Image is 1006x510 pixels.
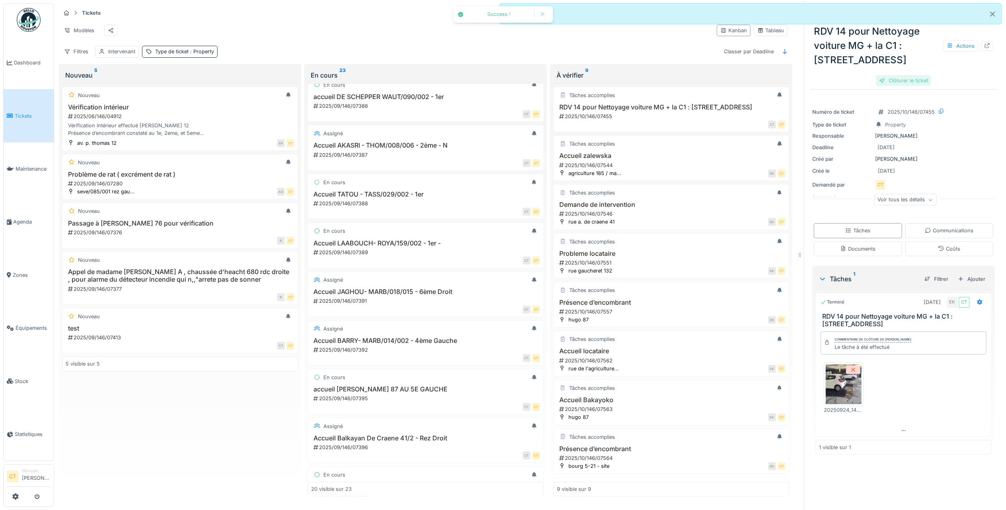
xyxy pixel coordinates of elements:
[277,237,285,245] div: IF
[557,347,786,355] h3: Accueil locataire
[66,360,100,368] div: 5 visible sur 5
[78,159,100,166] div: Nouveau
[768,413,776,421] div: EK
[558,162,786,169] div: 2025/10/146/07544
[4,249,54,302] a: Zones
[65,70,295,80] div: Nouveau
[323,227,345,235] div: En cours
[812,132,872,140] div: Responsable
[532,354,540,362] div: CT
[557,250,786,257] h3: Probleme locataire
[108,48,135,55] div: Intervenant
[824,406,864,414] div: 20250924_142106.jpg
[955,274,988,284] div: Ajouter
[66,268,294,283] h3: Appel de madame [PERSON_NAME] A , chaussée d'heacht 680 rdc droite , pour alarme du détecteur inc...
[557,485,591,493] div: 9 visible sur 9
[585,70,588,80] sup: 9
[569,335,615,343] div: Tâches accomplies
[22,468,51,485] li: [PERSON_NAME]
[16,165,51,173] span: Maintenance
[925,227,973,234] div: Communications
[4,195,54,248] a: Agenda
[7,468,51,487] a: CT Manager[PERSON_NAME]
[66,171,294,178] h3: Problème de rat ( excrément de rat )
[569,140,615,148] div: Tâches accomplies
[523,306,531,313] div: CT
[568,462,609,470] div: bourg 5-21 - site
[569,238,615,245] div: Tâches accomplies
[323,179,345,186] div: En cours
[311,485,352,493] div: 20 visible sur 23
[876,75,931,86] div: Clôturer le ticket
[13,271,51,279] span: Zones
[189,49,214,55] span: : Property
[499,3,1002,24] div: Connecté(e).
[66,220,294,227] h3: Passage à [PERSON_NAME] 76 pour vérification
[323,374,345,381] div: En cours
[568,169,621,177] div: agriculture 185 / ma...
[313,444,540,451] div: 2025/09/146/07396
[569,91,615,99] div: Tâches accomplies
[323,325,343,333] div: Assigné
[558,405,786,413] div: 2025/10/146/07563
[558,308,786,315] div: 2025/10/146/07557
[812,167,872,175] div: Créé le
[768,121,776,128] div: CT
[4,302,54,354] a: Équipements
[4,36,54,89] a: Dashboard
[984,4,1002,25] button: Close
[532,403,540,411] div: CT
[826,364,862,404] img: qwadyy0ix0dxog61td60zax28hyw
[840,245,876,253] div: Documents
[569,189,615,197] div: Tâches accomplies
[558,113,786,120] div: 2025/10/146/07455
[532,159,540,167] div: CT
[822,313,988,328] h3: RDV 14 pour Nettoyage voiture MG + la C1 : [STREET_ADDRESS]
[532,110,540,118] div: CT
[79,9,104,17] strong: Tickets
[15,378,51,385] span: Stock
[532,257,540,265] div: CT
[277,293,285,301] div: IF
[339,70,346,80] sup: 23
[778,218,786,226] div: CT
[311,337,540,345] h3: Accueil BARRY- MARB/014/002 - 4ème Gauche
[938,245,960,253] div: Coûts
[4,408,54,461] a: Statistiques
[569,286,615,294] div: Tâches accomplies
[778,121,786,128] div: CT
[313,346,540,354] div: 2025/09/146/07392
[812,121,872,128] div: Type de ticket
[4,354,54,407] a: Stock
[557,299,786,306] h3: Présence d’encombrant
[757,27,784,34] div: Tableau
[947,297,958,308] div: EK
[768,316,776,324] div: EK
[557,396,786,404] h3: Accueil Bakayoko
[523,159,531,167] div: CT
[67,180,294,187] div: 2025/09/146/07280
[323,422,343,430] div: Assigné
[7,471,19,483] li: CT
[67,285,294,293] div: 2025/09/146/07377
[16,324,51,332] span: Équipements
[66,325,294,332] h3: test
[15,430,51,438] span: Statistiques
[313,200,540,207] div: 2025/09/146/07388
[523,403,531,411] div: CT
[78,313,100,320] div: Nouveau
[78,256,100,264] div: Nouveau
[313,297,540,305] div: 2025/09/146/07391
[835,337,911,343] div: Commentaire de clôture de [PERSON_NAME]
[311,385,540,393] h3: accueil [PERSON_NAME] 87 AU 5E GAUCHE
[311,288,540,296] h3: Accueil JAGHOU- MARB/018/015 - 6ème Droit
[812,155,872,163] div: Créé par
[778,462,786,470] div: CT
[323,81,345,89] div: En cours
[778,267,786,275] div: CT
[768,462,776,470] div: EK
[878,144,895,151] div: [DATE]
[22,468,51,474] div: Manager
[557,70,786,80] div: À vérifier
[277,188,285,196] div: AO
